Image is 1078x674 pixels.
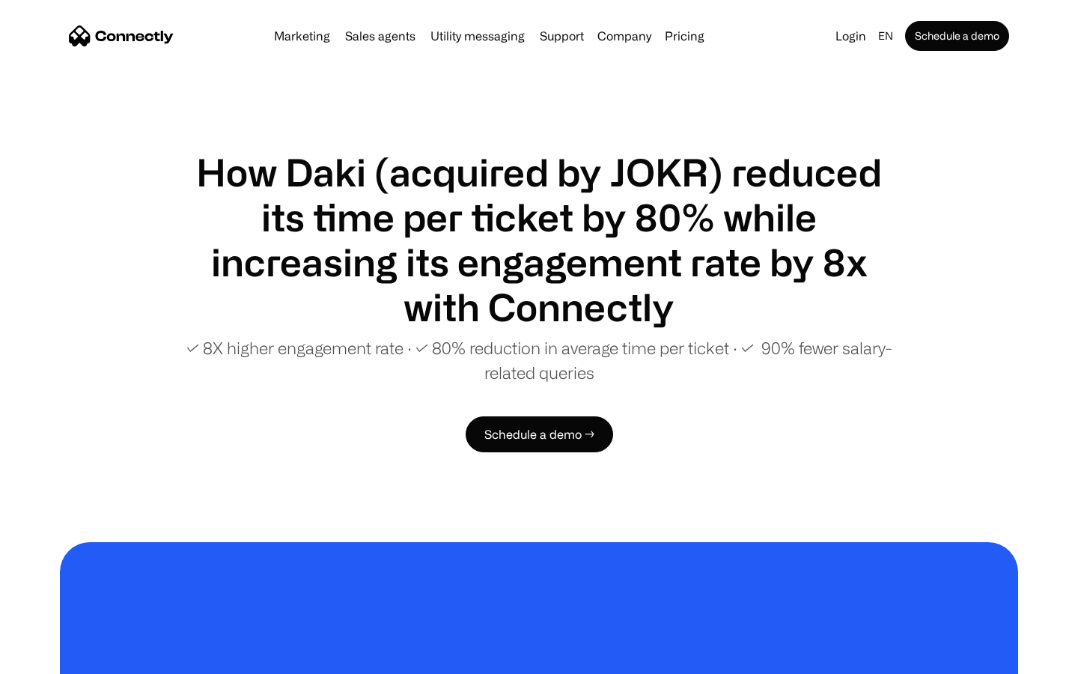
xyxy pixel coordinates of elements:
[659,30,710,42] a: Pricing
[534,30,590,42] a: Support
[466,416,613,452] a: Schedule a demo →
[180,150,898,330] h1: How Daki (acquired by JOKR) reduced its time per ticket by 80% while increasing its engagement ra...
[15,646,90,669] aside: Language selected: English
[180,336,898,385] p: ✓ 8X higher engagement rate ∙ ✓ 80% reduction in average time per ticket ∙ ✓ 90% fewer salary-rel...
[829,25,872,46] a: Login
[30,648,90,669] ul: Language list
[268,30,336,42] a: Marketing
[339,30,421,42] a: Sales agents
[878,25,893,46] div: en
[597,25,651,46] div: Company
[905,21,1009,51] a: Schedule a demo
[424,30,531,42] a: Utility messaging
